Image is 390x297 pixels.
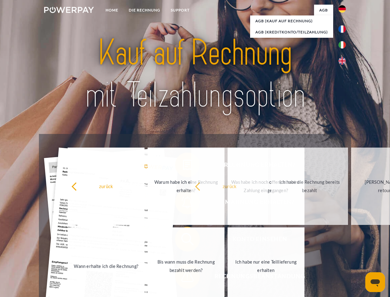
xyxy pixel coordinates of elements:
div: Ich habe nur eine Teillieferung erhalten [231,258,301,274]
img: logo-powerpay-white.svg [44,7,94,13]
div: Ich habe die Rechnung bereits bezahlt [275,178,344,195]
a: Home [100,5,124,16]
div: zurück [195,182,264,190]
a: AGB (Kreditkonto/Teilzahlung) [250,27,333,38]
div: zurück [71,182,141,190]
a: agb [314,5,333,16]
img: it [338,41,346,49]
div: Warum habe ich eine Rechnung erhalten? [151,178,221,195]
a: SUPPORT [166,5,195,16]
a: AGB (Kauf auf Rechnung) [250,15,333,27]
iframe: Schaltfläche zum Öffnen des Messaging-Fensters [365,272,385,292]
a: DIE RECHNUNG [124,5,166,16]
img: title-powerpay_de.svg [59,30,331,118]
img: de [338,5,346,13]
img: en [338,57,346,65]
div: Bis wann muss die Rechnung bezahlt werden? [151,258,221,274]
img: fr [338,25,346,33]
div: Wann erhalte ich die Rechnung? [71,262,141,270]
